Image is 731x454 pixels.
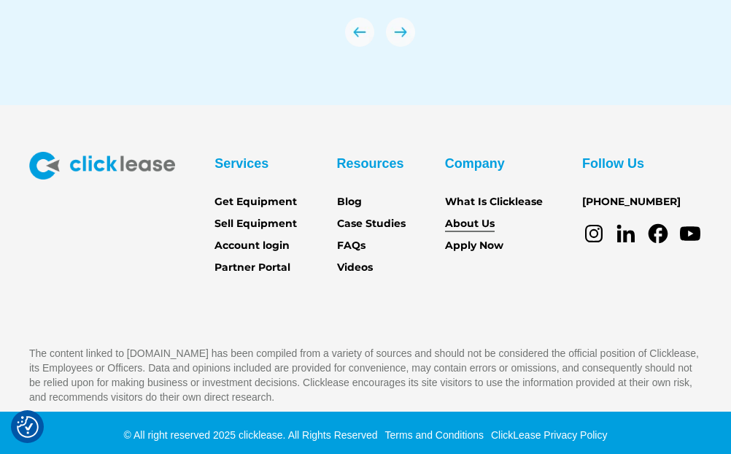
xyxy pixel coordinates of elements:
[445,216,495,232] a: About Us
[214,216,297,232] a: Sell Equipment
[386,18,415,47] img: arrow Icon
[29,346,702,404] p: The content linked to [DOMAIN_NAME] has been compiled from a variety of sources and should not be...
[214,238,290,254] a: Account login
[29,152,175,180] img: Clicklease logo
[445,238,503,254] a: Apply Now
[337,216,406,232] a: Case Studies
[17,416,39,438] img: Revisit consent button
[337,260,373,276] a: Videos
[487,429,608,441] a: ClickLease Privacy Policy
[214,194,297,210] a: Get Equipment
[582,152,644,175] div: Follow Us
[582,194,681,210] a: [PHONE_NUMBER]
[337,194,362,210] a: Blog
[17,416,39,438] button: Consent Preferences
[214,260,290,276] a: Partner Portal
[386,18,415,47] div: next slide
[337,238,365,254] a: FAQs
[445,152,505,175] div: Company
[382,429,484,441] a: Terms and Conditions
[337,152,404,175] div: Resources
[345,18,374,47] img: arrow Icon
[124,428,378,442] div: © All right reserved 2025 clicklease. All Rights Reserved
[445,194,543,210] a: What Is Clicklease
[214,152,268,175] div: Services
[345,18,374,47] div: previous slide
